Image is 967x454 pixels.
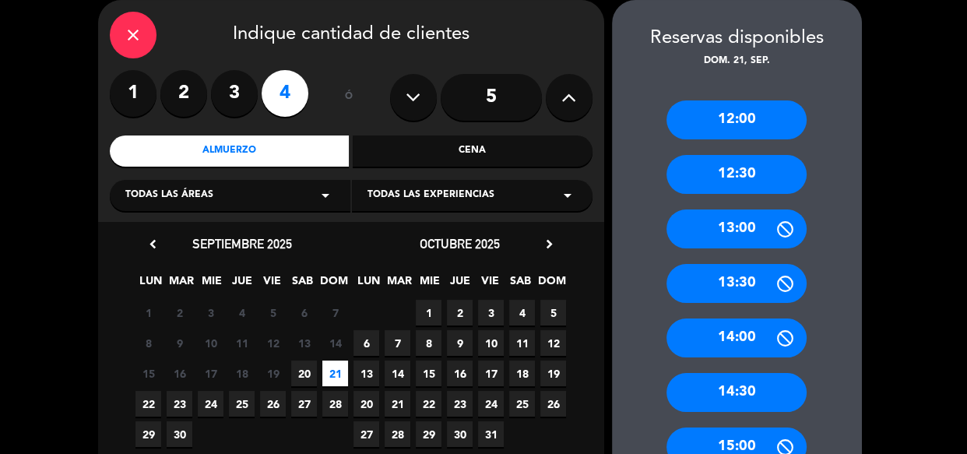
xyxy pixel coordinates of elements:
span: 30 [447,421,473,447]
span: 17 [198,361,223,386]
span: septiembre 2025 [192,236,292,252]
span: 26 [540,391,566,417]
span: 28 [385,421,410,447]
i: arrow_drop_down [558,186,577,205]
span: 7 [322,300,348,326]
span: 5 [540,300,566,326]
span: 6 [353,330,379,356]
span: 11 [229,330,255,356]
span: 19 [540,361,566,386]
span: SAB [290,272,315,297]
i: arrow_drop_down [316,186,335,205]
span: 15 [416,361,441,386]
span: 20 [353,391,379,417]
span: 3 [478,300,504,326]
span: 27 [291,391,317,417]
span: MIE [417,272,442,297]
div: dom. 21, sep. [612,54,862,69]
span: 23 [167,391,192,417]
span: 1 [416,300,441,326]
span: 12 [260,330,286,356]
span: 24 [478,391,504,417]
span: 17 [478,361,504,386]
span: MAR [168,272,194,297]
div: 14:00 [666,319,807,357]
span: JUE [447,272,473,297]
span: 11 [509,330,535,356]
label: 4 [262,70,308,117]
span: 30 [167,421,192,447]
span: Todas las experiencias [367,188,494,203]
i: close [124,26,142,44]
span: 27 [353,421,379,447]
span: octubre 2025 [420,236,500,252]
span: 12 [540,330,566,356]
span: 29 [135,421,161,447]
span: Todas las áreas [125,188,213,203]
div: ó [324,70,374,125]
span: 2 [167,300,192,326]
span: 3 [198,300,223,326]
div: 12:30 [666,155,807,194]
i: chevron_right [541,236,557,252]
span: 2 [447,300,473,326]
span: 4 [229,300,255,326]
span: MAR [386,272,412,297]
span: 9 [167,330,192,356]
span: 9 [447,330,473,356]
span: 14 [385,361,410,386]
div: Cena [353,135,593,167]
span: DOM [538,272,564,297]
span: 25 [229,391,255,417]
span: SAB [508,272,533,297]
span: 31 [478,421,504,447]
span: 13 [291,330,317,356]
div: 13:00 [666,209,807,248]
i: chevron_left [145,236,161,252]
label: 1 [110,70,156,117]
span: 25 [509,391,535,417]
span: 21 [385,391,410,417]
span: LUN [356,272,382,297]
span: 15 [135,361,161,386]
span: 1 [135,300,161,326]
div: Almuerzo [110,135,350,167]
span: 16 [447,361,473,386]
span: LUN [138,272,164,297]
span: DOM [320,272,346,297]
label: 2 [160,70,207,117]
span: 4 [509,300,535,326]
span: VIE [259,272,285,297]
div: 13:30 [666,264,807,303]
span: 18 [509,361,535,386]
span: 26 [260,391,286,417]
div: Indique cantidad de clientes [110,12,593,58]
span: 8 [416,330,441,356]
span: 21 [322,361,348,386]
span: 7 [385,330,410,356]
span: 20 [291,361,317,386]
div: Reservas disponibles [612,23,862,54]
span: 23 [447,391,473,417]
span: VIE [477,272,503,297]
label: 3 [211,70,258,117]
span: 28 [322,391,348,417]
span: 29 [416,421,441,447]
span: 8 [135,330,161,356]
span: 22 [135,391,161,417]
span: 10 [198,330,223,356]
span: 19 [260,361,286,386]
span: 16 [167,361,192,386]
span: 24 [198,391,223,417]
span: 14 [322,330,348,356]
span: JUE [229,272,255,297]
span: 6 [291,300,317,326]
div: 12:00 [666,100,807,139]
div: 14:30 [666,373,807,412]
span: 10 [478,330,504,356]
span: 22 [416,391,441,417]
span: 5 [260,300,286,326]
span: 18 [229,361,255,386]
span: 13 [353,361,379,386]
span: MIE [199,272,224,297]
